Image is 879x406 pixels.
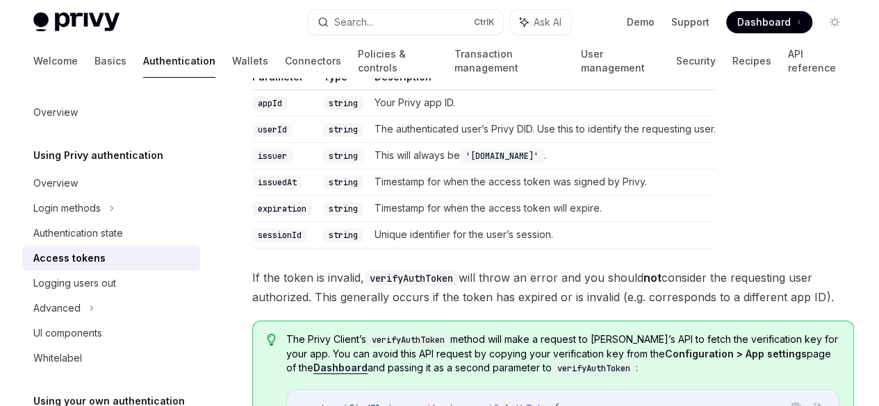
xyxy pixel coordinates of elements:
[33,44,78,78] a: Welcome
[33,225,123,242] div: Authentication state
[323,202,363,216] code: string
[252,176,302,189] code: issuedAt
[308,10,503,35] button: Search...CtrlK
[252,202,312,216] code: expiration
[323,176,363,189] code: string
[823,11,846,33] button: Toggle dark mode
[364,271,459,286] code: verifyAuthToken
[22,321,200,346] a: UI components
[252,70,318,90] th: Parameter
[366,333,450,347] code: verifyAuthToken
[33,275,116,291] div: Logging users out
[369,142,716,169] td: This will always be .
[318,70,369,90] th: Type
[252,96,288,110] code: appId
[334,14,373,31] div: Search...
[33,250,106,267] div: Access tokens
[671,15,709,29] a: Support
[369,70,716,90] th: Description
[787,44,846,78] a: API reference
[474,17,495,28] span: Ctrl K
[358,44,437,78] a: Policies & controls
[22,171,200,196] a: Overview
[732,44,771,78] a: Recipes
[627,15,655,29] a: Demo
[95,44,126,78] a: Basics
[286,332,839,375] span: The Privy Client’s method will make a request to [PERSON_NAME]’s API to fetch the verification ke...
[22,271,200,296] a: Logging users out
[143,44,215,78] a: Authentication
[675,44,715,78] a: Security
[454,44,564,78] a: Transaction management
[313,362,368,373] strong: Dashboard
[33,325,102,341] div: UI components
[369,169,716,195] td: Timestamp for when the access token was signed by Privy.
[737,15,791,29] span: Dashboard
[33,200,101,217] div: Login methods
[323,123,363,137] code: string
[267,334,277,346] svg: Tip
[726,11,812,33] a: Dashboard
[285,44,341,78] a: Connectors
[460,149,544,163] code: '[DOMAIN_NAME]'
[369,195,716,221] td: Timestamp for when the access token will expire.
[323,149,363,163] code: string
[534,15,561,29] span: Ask AI
[369,221,716,248] td: Unique identifier for the user’s session.
[369,116,716,142] td: The authenticated user’s Privy DID. Use this to identify the requesting user.
[323,228,363,242] code: string
[252,268,854,307] span: If the token is invalid, will throw an error and you should consider the requesting user authoriz...
[33,175,78,192] div: Overview
[252,123,293,137] code: userId
[22,246,200,271] a: Access tokens
[33,350,82,366] div: Whitelabel
[33,147,163,164] h5: Using Privy authentication
[552,362,636,375] code: verifyAuthToken
[33,104,78,121] div: Overview
[22,346,200,371] a: Whitelabel
[22,221,200,246] a: Authentication state
[643,271,662,285] strong: not
[33,300,81,316] div: Advanced
[252,149,293,163] code: issuer
[22,100,200,125] a: Overview
[581,44,659,78] a: User management
[369,90,716,116] td: Your Privy app ID.
[252,228,307,242] code: sessionId
[510,10,571,35] button: Ask AI
[665,348,807,360] strong: Configuration > App settings
[323,96,363,110] code: string
[313,362,368,374] a: Dashboard
[232,44,268,78] a: Wallets
[33,12,120,32] img: light logo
